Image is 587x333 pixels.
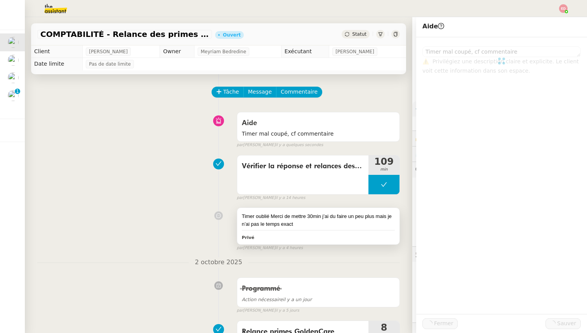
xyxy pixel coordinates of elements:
[422,318,458,329] button: Fermer
[368,157,399,166] span: 109
[237,195,306,201] small: [PERSON_NAME]
[237,307,243,314] span: par
[559,4,568,13] img: svg
[89,48,128,56] span: [PERSON_NAME]
[237,245,303,251] small: [PERSON_NAME]
[16,89,19,96] p: 1
[237,195,243,201] span: par
[415,105,456,113] span: ⚙️
[415,134,466,143] span: 🔐
[242,235,254,240] b: Privé
[415,151,475,157] span: ⏲️
[242,160,364,172] span: Vérifier la réponse et relances des impayés
[243,87,276,98] button: Message
[368,323,399,332] span: 8
[8,55,19,66] img: users%2FJFLd9nv9Xedc5sw3Tv0uXAOtmPa2%2Favatar%2F614c234d-a034-4f22-a3a9-e3102a8b8590
[335,48,374,56] span: [PERSON_NAME]
[281,87,318,96] span: Commentaire
[242,120,257,127] span: Aide
[412,162,587,177] div: 💬Commentaires 2
[242,213,395,228] div: Timer oublié Merci de mettre 30min j’ai du faire un peu plus mais je n’ai pas le temps exact
[275,195,305,201] span: il y a 14 heures
[281,45,329,58] td: Exécutant
[422,23,444,30] span: Aide
[15,89,20,94] nz-badge-sup: 1
[415,166,479,173] span: 💬
[242,297,312,302] span: il y a un jour
[189,257,248,268] span: 2 octobre 2025
[276,87,322,98] button: Commentaire
[412,131,587,146] div: 🔐Données client
[415,251,515,257] span: 🕵️
[237,307,299,314] small: [PERSON_NAME]
[89,60,131,68] span: Pas de date limite
[40,30,209,38] span: COMPTABILITÉ - Relance des primes GoldenCare impayées- [DATE]
[242,285,280,292] span: Programmé
[160,45,195,58] td: Owner
[242,297,283,302] span: Action nécessaire
[248,87,272,96] span: Message
[31,45,83,58] td: Client
[242,129,395,138] span: Timer mal coupé, cf commentaire
[412,101,587,117] div: ⚙️Procédures
[237,245,243,251] span: par
[412,146,587,162] div: ⏲️Tâches 118:00
[8,72,19,83] img: users%2Fa6PbEmLwvGXylUqKytRPpDpAx153%2Favatar%2Ffanny.png
[201,48,246,56] span: Meyriam Bedredine
[237,142,243,148] span: par
[212,87,244,98] button: Tâche
[275,307,299,314] span: il y a 5 jours
[368,166,399,173] span: min
[223,87,239,96] span: Tâche
[31,58,83,70] td: Date limite
[8,37,19,48] img: users%2F0zQGGmvZECeMseaPawnreYAQQyS2%2Favatar%2Feddadf8a-b06f-4db9-91c4-adeed775bb0f
[275,142,323,148] span: il y a quelques secondes
[237,142,323,148] small: [PERSON_NAME]
[352,31,366,37] span: Statut
[8,90,19,101] img: users%2FWH1OB8fxGAgLOjAz1TtlPPgOcGL2%2Favatar%2F32e28291-4026-4208-b892-04f74488d877
[275,245,303,251] span: il y a 4 heures
[545,318,581,329] button: Sauver
[412,247,587,262] div: 🕵️Autres demandes en cours 12
[223,33,241,37] div: Ouvert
